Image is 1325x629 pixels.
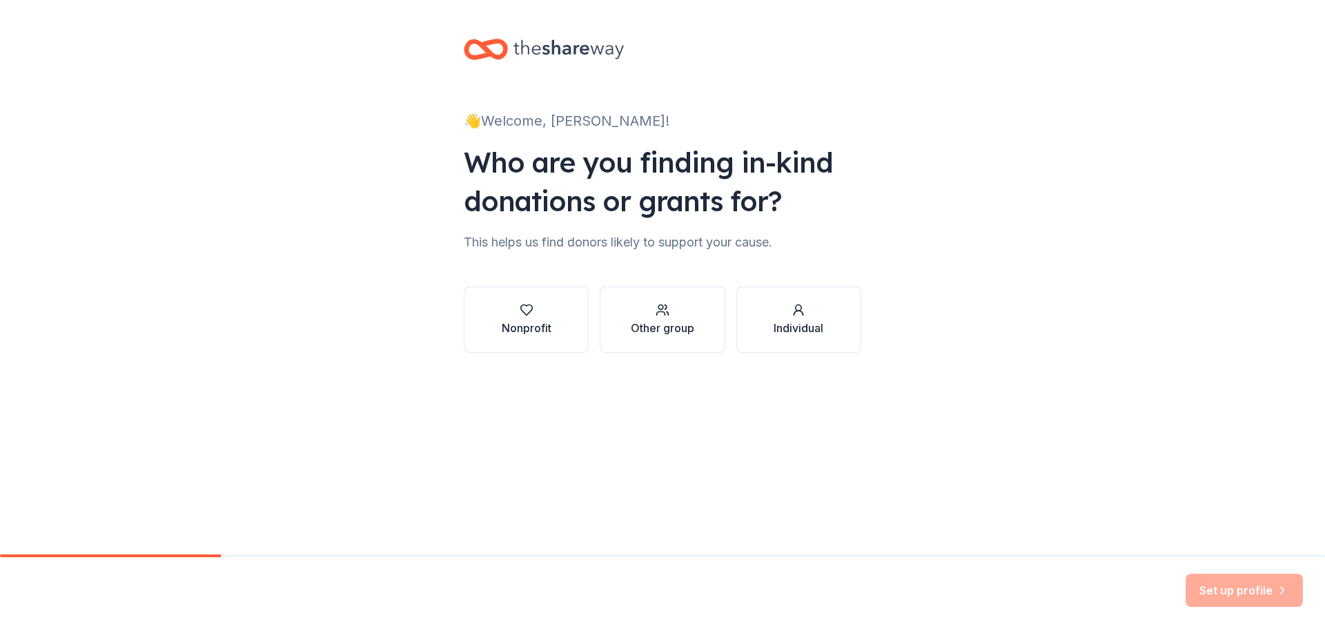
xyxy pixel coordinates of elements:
button: Nonprofit [464,287,589,353]
div: Who are you finding in-kind donations or grants for? [464,143,861,220]
div: This helps us find donors likely to support your cause. [464,231,861,253]
button: Individual [736,287,861,353]
div: Nonprofit [502,320,551,336]
div: Individual [774,320,823,336]
div: Other group [631,320,694,336]
div: 👋 Welcome, [PERSON_NAME]! [464,110,861,132]
button: Other group [600,287,725,353]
